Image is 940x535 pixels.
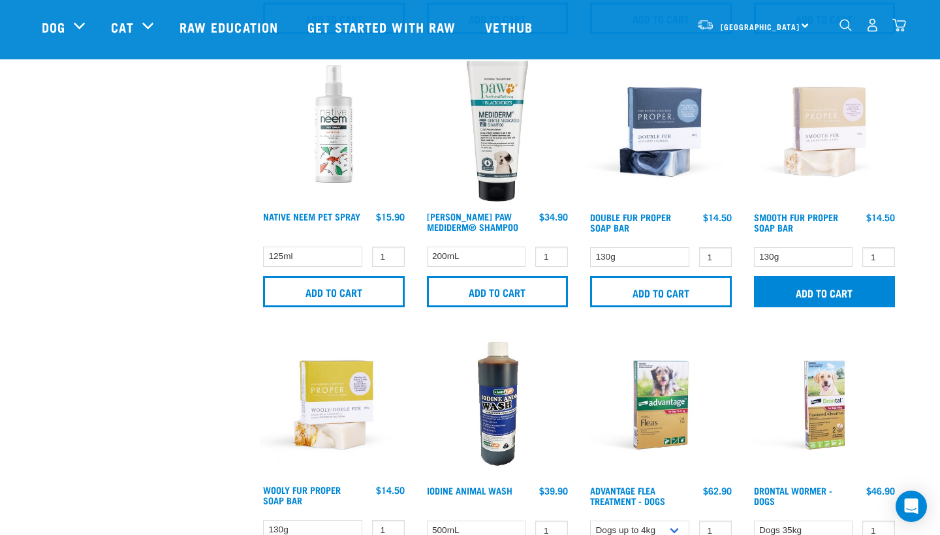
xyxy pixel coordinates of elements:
input: 1 [862,247,895,267]
img: home-icon@2x.png [892,18,906,32]
a: Wooly Fur Proper Soap Bar [263,487,341,502]
img: van-moving.png [697,19,714,31]
img: Smooth fur soap [751,57,899,206]
input: 1 [699,247,732,267]
img: Double fur soap [587,57,735,206]
img: Iodine wash [424,331,572,479]
div: Open Intercom Messenger [896,491,927,522]
input: 1 [372,247,405,267]
a: Cat [111,17,133,37]
img: Native Neem Pet Spray [260,57,408,206]
input: Add to cart [427,276,569,307]
div: $15.90 [376,211,405,222]
img: user.png [866,18,879,32]
div: $39.90 [539,485,568,496]
div: $34.90 [539,211,568,222]
a: Native Neem Pet Spray [263,214,360,219]
input: Add to cart [263,276,405,307]
div: $14.50 [703,212,732,222]
a: [PERSON_NAME] PAW MediDerm® Shampoo [427,214,518,229]
a: Raw Education [166,1,294,53]
a: Vethub [472,1,549,53]
div: $14.50 [866,212,895,222]
img: Oodle soap [260,331,408,478]
a: Dog [42,17,65,37]
a: Smooth Fur Proper Soap Bar [754,215,838,230]
input: Add to cart [590,276,732,307]
span: [GEOGRAPHIC_DATA] [721,24,800,29]
a: Advantage Flea Treatment - Dogs [590,488,665,503]
a: Drontal Wormer - Dogs [754,488,832,503]
img: RE Product Shoot 2023 Nov8661 [751,331,899,479]
a: Get started with Raw [294,1,472,53]
img: RE Product Shoot 2023 Nov8657 [587,331,735,479]
div: $46.90 [866,485,895,496]
img: home-icon-1@2x.png [839,19,852,31]
input: Add to cart [754,276,896,307]
a: Double Fur Proper Soap Bar [590,215,671,230]
div: $14.50 [376,485,405,495]
input: 1 [535,247,568,267]
a: Iodine Animal Wash [427,488,512,493]
img: 9300807267127 [424,57,572,206]
div: $62.90 [703,485,732,496]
